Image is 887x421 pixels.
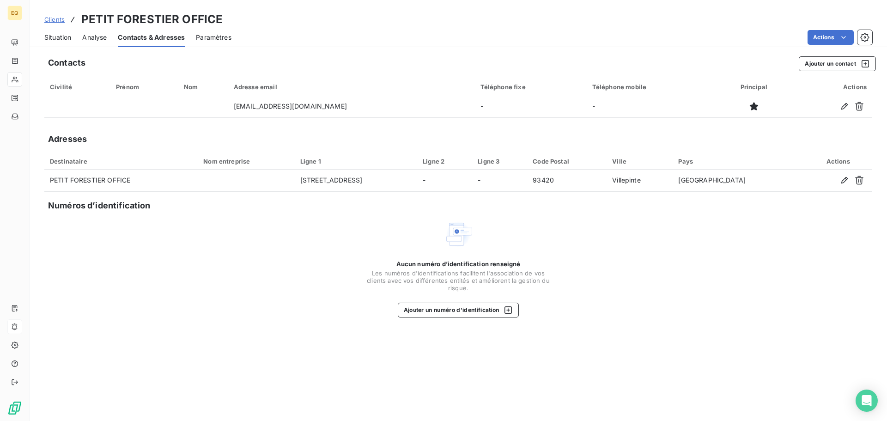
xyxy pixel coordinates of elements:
[48,133,87,146] h5: Adresses
[44,33,71,42] span: Situation
[722,83,786,91] div: Principal
[228,95,475,117] td: [EMAIL_ADDRESS][DOMAIN_NAME]
[856,390,878,412] div: Open Intercom Messenger
[678,158,798,165] div: Pays
[196,33,231,42] span: Paramètres
[48,56,85,69] h5: Contacts
[44,16,65,23] span: Clients
[50,158,192,165] div: Destinataire
[203,158,289,165] div: Nom entreprise
[398,303,519,317] button: Ajouter un numéro d’identification
[7,6,22,20] div: EQ
[234,83,469,91] div: Adresse email
[48,199,151,212] h5: Numéros d’identification
[478,158,522,165] div: Ligne 3
[797,83,867,91] div: Actions
[366,269,551,292] span: Les numéros d'identifications facilitent l'association de vos clients avec vos différentes entité...
[82,33,107,42] span: Analyse
[300,158,412,165] div: Ligne 1
[810,158,867,165] div: Actions
[443,220,473,249] img: Empty state
[295,170,417,192] td: [STREET_ADDRESS]
[417,170,472,192] td: -
[184,83,223,91] div: Nom
[423,158,467,165] div: Ligne 2
[799,56,876,71] button: Ajouter un contact
[81,11,223,28] h3: PETIT FORESTIER OFFICE
[50,83,105,91] div: Civilité
[480,83,581,91] div: Téléphone fixe
[472,170,527,192] td: -
[612,158,667,165] div: Ville
[808,30,854,45] button: Actions
[673,170,804,192] td: [GEOGRAPHIC_DATA]
[118,33,185,42] span: Contacts & Adresses
[527,170,607,192] td: 93420
[587,95,716,117] td: -
[396,260,521,268] span: Aucun numéro d’identification renseigné
[607,170,673,192] td: Villepinte
[7,401,22,415] img: Logo LeanPay
[44,15,65,24] a: Clients
[116,83,173,91] div: Prénom
[44,170,198,192] td: PETIT FORESTIER OFFICE
[592,83,711,91] div: Téléphone mobile
[475,95,587,117] td: -
[533,158,601,165] div: Code Postal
